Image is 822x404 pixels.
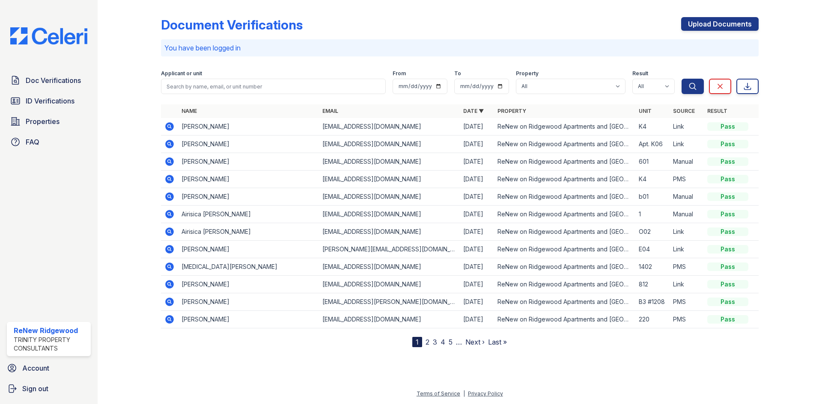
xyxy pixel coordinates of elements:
td: ReNew on Ridgewood Apartments and [GEOGRAPHIC_DATA] [494,171,635,188]
div: | [463,390,465,397]
td: [EMAIL_ADDRESS][DOMAIN_NAME] [319,171,460,188]
td: 1 [635,206,670,223]
td: Airisica [PERSON_NAME] [178,223,319,241]
a: Properties [7,113,91,130]
p: You have been logged in [164,43,755,53]
div: Pass [707,227,748,236]
a: Doc Verifications [7,72,91,89]
a: 2 [426,338,429,346]
a: 3 [433,338,437,346]
td: [DATE] [460,293,494,311]
td: [PERSON_NAME] [178,311,319,328]
a: Account [3,360,94,377]
td: PMS [670,171,704,188]
td: Manual [670,188,704,206]
div: Pass [707,280,748,289]
a: Name [182,108,197,114]
a: Result [707,108,727,114]
td: ReNew on Ridgewood Apartments and [GEOGRAPHIC_DATA] [494,136,635,153]
td: [EMAIL_ADDRESS][PERSON_NAME][DOMAIN_NAME] [319,293,460,311]
td: ReNew on Ridgewood Apartments and [GEOGRAPHIC_DATA] [494,293,635,311]
span: Sign out [22,383,48,394]
a: Property [497,108,526,114]
td: [DATE] [460,136,494,153]
a: Source [673,108,695,114]
td: ReNew on Ridgewood Apartments and [GEOGRAPHIC_DATA] [494,206,635,223]
td: [DATE] [460,276,494,293]
td: [DATE] [460,311,494,328]
label: To [454,70,461,77]
div: Pass [707,315,748,324]
td: [EMAIL_ADDRESS][DOMAIN_NAME] [319,118,460,136]
td: Link [670,223,704,241]
td: 220 [635,311,670,328]
td: [PERSON_NAME] [178,118,319,136]
div: Pass [707,262,748,271]
a: Email [322,108,338,114]
td: O02 [635,223,670,241]
td: PMS [670,311,704,328]
span: … [456,337,462,347]
td: [DATE] [460,206,494,223]
div: Document Verifications [161,17,303,32]
td: Apt. K06 [635,136,670,153]
div: 1 [412,337,422,347]
td: [PERSON_NAME] [178,241,319,258]
td: [MEDICAL_DATA][PERSON_NAME] [178,258,319,276]
a: ID Verifications [7,92,91,109]
td: Link [670,241,704,258]
div: Trinity Property Consultants [14,336,87,353]
a: FAQ [7,133,91,150]
td: ReNew on Ridgewood Apartments and [GEOGRAPHIC_DATA] [494,276,635,293]
div: Pass [707,298,748,306]
td: 1402 [635,258,670,276]
td: ReNew on Ridgewood Apartments and [GEOGRAPHIC_DATA] [494,241,635,258]
td: ReNew on Ridgewood Apartments and [GEOGRAPHIC_DATA] [494,188,635,206]
td: K4 [635,118,670,136]
div: Pass [707,157,748,166]
td: [DATE] [460,171,494,188]
td: ReNew on Ridgewood Apartments and [GEOGRAPHIC_DATA] [494,153,635,171]
div: Pass [707,192,748,201]
td: PMS [670,258,704,276]
div: Pass [707,175,748,183]
a: Upload Documents [681,17,759,31]
td: E04 [635,241,670,258]
td: b01 [635,188,670,206]
td: Manual [670,153,704,171]
td: [EMAIL_ADDRESS][DOMAIN_NAME] [319,153,460,171]
input: Search by name, email, or unit number [161,79,386,94]
td: [PERSON_NAME] [178,188,319,206]
label: Result [632,70,648,77]
td: [DATE] [460,223,494,241]
td: ReNew on Ridgewood Apartments and [GEOGRAPHIC_DATA] [494,311,635,328]
td: B3 #1208 [635,293,670,311]
td: [EMAIL_ADDRESS][DOMAIN_NAME] [319,188,460,206]
a: Last » [488,338,507,346]
td: ReNew on Ridgewood Apartments and [GEOGRAPHIC_DATA] [494,118,635,136]
td: PMS [670,293,704,311]
a: Next › [465,338,485,346]
td: Link [670,276,704,293]
td: [PERSON_NAME] [178,153,319,171]
td: 601 [635,153,670,171]
div: ReNew Ridgewood [14,325,87,336]
a: 4 [441,338,445,346]
td: [DATE] [460,241,494,258]
td: [PERSON_NAME][EMAIL_ADDRESS][DOMAIN_NAME] [319,241,460,258]
label: Applicant or unit [161,70,202,77]
td: [DATE] [460,118,494,136]
td: [EMAIL_ADDRESS][DOMAIN_NAME] [319,223,460,241]
div: Pass [707,140,748,148]
span: Properties [26,116,60,127]
button: Sign out [3,380,94,397]
td: 812 [635,276,670,293]
td: Airisica [PERSON_NAME] [178,206,319,223]
td: [EMAIL_ADDRESS][DOMAIN_NAME] [319,276,460,293]
td: [PERSON_NAME] [178,293,319,311]
label: Property [516,70,539,77]
td: ReNew on Ridgewood Apartments and [GEOGRAPHIC_DATA] [494,223,635,241]
span: Doc Verifications [26,75,81,86]
td: [PERSON_NAME] [178,136,319,153]
div: Pass [707,122,748,131]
